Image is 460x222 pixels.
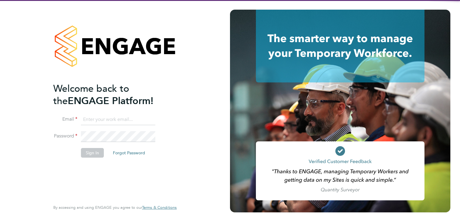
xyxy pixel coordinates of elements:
a: Terms & Conditions [142,205,177,210]
label: Password [53,133,77,139]
span: By accessing and using ENGAGE you agree to our [53,205,177,210]
button: Forgot Password [108,148,150,158]
h2: ENGAGE Platform! [53,82,171,107]
button: Sign In [81,148,104,158]
span: Welcome back to the [53,83,129,107]
label: Email [53,116,77,122]
input: Enter your work email... [81,114,155,125]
